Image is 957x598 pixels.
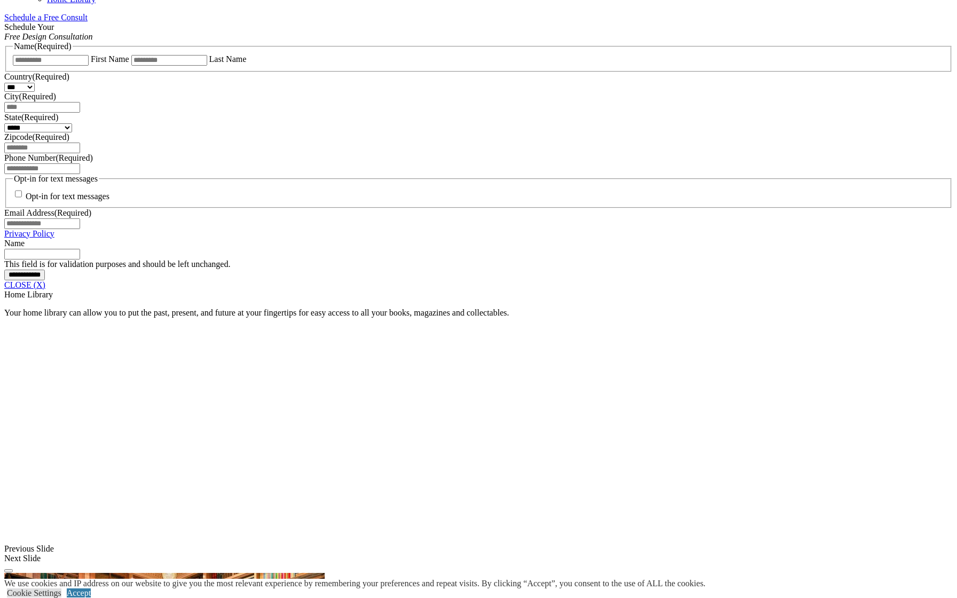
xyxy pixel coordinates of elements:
span: (Required) [34,42,71,51]
span: (Required) [19,92,56,101]
label: City [4,92,56,101]
div: Next Slide [4,554,953,563]
span: (Required) [54,208,91,217]
label: State [4,113,58,122]
label: First Name [91,54,129,64]
label: Country [4,72,69,81]
a: Cookie Settings [7,588,61,597]
label: Opt-in for text messages [26,192,109,201]
label: Phone Number [4,153,93,162]
em: Free Design Consultation [4,32,93,41]
div: Previous Slide [4,544,953,554]
span: Schedule Your [4,22,93,41]
div: This field is for validation purposes and should be left unchanged. [4,259,953,269]
label: Last Name [209,54,247,64]
a: Schedule a Free Consult (opens a dropdown menu) [4,13,88,22]
label: Name [4,239,25,248]
span: (Required) [21,113,58,122]
a: Privacy Policy [4,229,54,238]
p: Your home library can allow you to put the past, present, and future at your fingertips for easy ... [4,308,953,318]
span: (Required) [32,72,69,81]
legend: Name [13,42,73,51]
a: Accept [67,588,91,597]
a: CLOSE (X) [4,280,45,289]
span: (Required) [56,153,92,162]
button: Click here to pause slide show [4,569,13,572]
legend: Opt-in for text messages [13,174,99,184]
label: Zipcode [4,132,69,141]
label: Email Address [4,208,91,217]
span: (Required) [32,132,69,141]
div: We use cookies and IP address on our website to give you the most relevant experience by remember... [4,579,705,588]
span: Home Library [4,290,53,299]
